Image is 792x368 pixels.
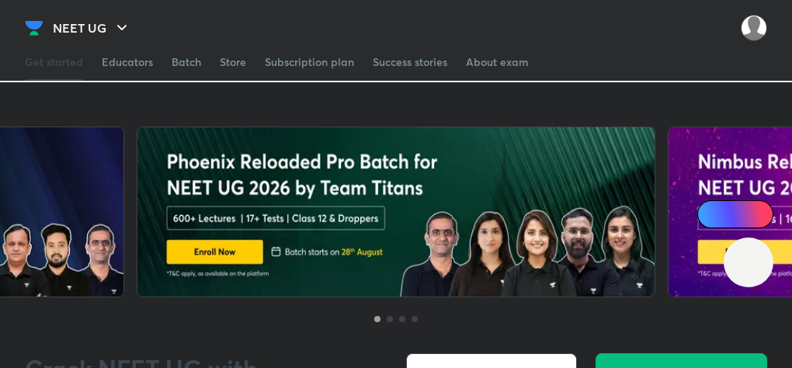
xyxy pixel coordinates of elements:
[373,43,447,81] a: Success stories
[373,54,447,70] div: Success stories
[102,43,153,81] a: Educators
[25,43,83,81] a: Get started
[723,208,764,220] span: Ai Doubts
[25,19,43,37] img: Company Logo
[466,43,529,81] a: About exam
[172,43,201,81] a: Batch
[102,54,153,70] div: Educators
[265,43,354,81] a: Subscription plan
[703,16,728,40] img: avatar
[172,54,201,70] div: Batch
[265,54,354,70] div: Subscription plan
[741,15,767,41] img: VAISHNAVI DWIVEDI
[707,208,719,220] img: Icon
[43,12,141,43] button: NEET UG
[25,54,83,70] div: Get started
[220,54,246,70] div: Store
[466,54,529,70] div: About exam
[697,200,773,228] a: Ai Doubts
[220,43,246,81] a: Store
[739,253,758,272] img: ttu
